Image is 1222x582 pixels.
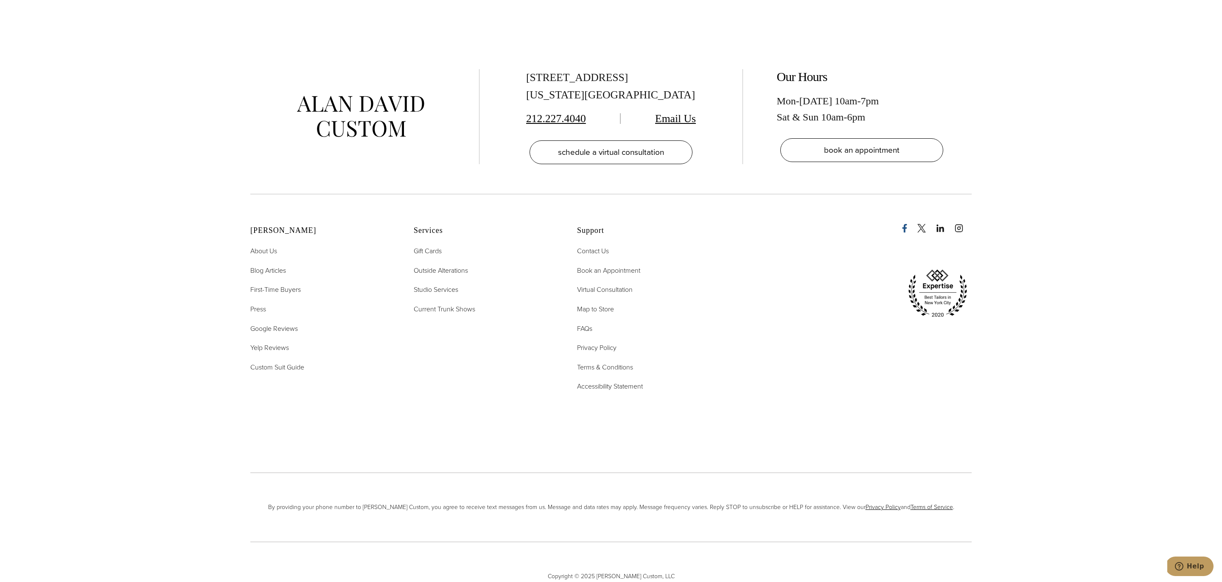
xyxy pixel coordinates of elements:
[250,362,304,373] a: Custom Suit Guide
[577,304,614,314] span: Map to Store
[530,140,692,164] a: schedule a virtual consultation
[655,112,696,125] a: Email Us
[780,138,943,162] a: book an appointment
[414,246,556,314] nav: Services Footer Nav
[577,362,633,372] span: Terms & Conditions
[250,304,266,314] span: Press
[250,342,289,353] a: Yelp Reviews
[577,246,609,257] a: Contact Us
[414,265,468,276] a: Outside Alterations
[250,343,289,353] span: Yelp Reviews
[250,304,266,315] a: Press
[250,503,972,512] span: By providing your phone number to [PERSON_NAME] Custom, you agree to receive text messages from u...
[577,265,640,276] a: Book an Appointment
[866,503,901,512] a: Privacy Policy
[526,69,696,104] div: [STREET_ADDRESS] [US_STATE][GEOGRAPHIC_DATA]
[577,226,719,235] h2: Support
[577,246,609,256] span: Contact Us
[414,246,442,257] a: Gift Cards
[250,265,286,276] a: Blog Articles
[824,144,900,156] span: book an appointment
[414,304,475,315] a: Current Trunk Shows
[414,284,458,295] a: Studio Services
[297,96,424,137] img: alan david custom
[577,304,614,315] a: Map to Store
[577,323,592,334] a: FAQs
[414,246,442,256] span: Gift Cards
[414,226,556,235] h2: Services
[577,324,592,333] span: FAQs
[577,285,633,294] span: Virtual Consultation
[250,324,298,333] span: Google Reviews
[414,304,475,314] span: Current Trunk Shows
[577,362,633,373] a: Terms & Conditions
[526,112,586,125] a: 212.227.4040
[577,381,643,392] a: Accessibility Statement
[414,266,468,275] span: Outside Alterations
[900,215,916,232] a: Facebook
[577,381,643,391] span: Accessibility Statement
[250,572,972,581] span: Copyright © 2025 [PERSON_NAME] Custom, LLC
[250,284,301,295] a: First-Time Buyers
[558,146,664,158] span: schedule a virtual consultation
[904,266,972,321] img: expertise, best tailors in new york city 2020
[577,266,640,275] span: Book an Appointment
[577,284,633,295] a: Virtual Consultation
[250,246,392,372] nav: Alan David Footer Nav
[577,246,719,392] nav: Support Footer Nav
[577,343,617,353] span: Privacy Policy
[250,323,298,334] a: Google Reviews
[936,215,953,232] a: linkedin
[577,342,617,353] a: Privacy Policy
[955,215,972,232] a: instagram
[250,246,277,256] span: About Us
[250,266,286,275] span: Blog Articles
[250,226,392,235] h2: [PERSON_NAME]
[911,503,953,512] a: Terms of Service
[777,69,947,84] h2: Our Hours
[917,215,934,232] a: x/twitter
[1167,557,1214,578] iframe: Opens a widget where you can chat to one of our agents
[777,93,947,126] div: Mon-[DATE] 10am-7pm Sat & Sun 10am-6pm
[250,246,277,257] a: About Us
[250,362,304,372] span: Custom Suit Guide
[414,285,458,294] span: Studio Services
[250,285,301,294] span: First-Time Buyers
